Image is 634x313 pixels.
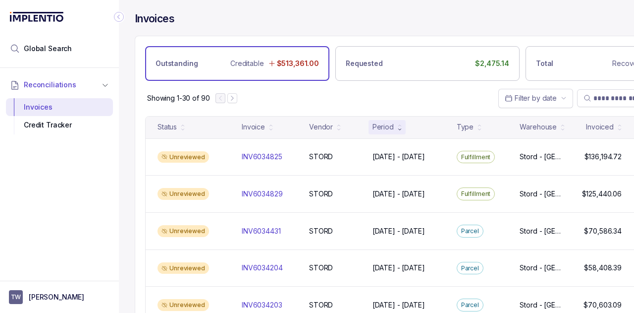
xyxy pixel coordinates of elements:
div: Unreviewed [158,188,209,200]
p: Parcel [461,263,479,273]
div: Credit Tracker [14,116,105,134]
p: STORD [309,189,333,199]
p: Requested [346,59,383,68]
p: STORD [309,300,333,310]
div: Vendor [309,122,333,132]
p: [DATE] - [DATE] [372,263,425,273]
div: Unreviewed [158,225,209,237]
p: Outstanding [156,59,198,68]
p: Fulfillment [461,152,491,162]
p: $125,440.06 [582,189,622,199]
div: Invoice [242,122,265,132]
span: Reconciliations [24,80,76,90]
h4: Invoices [135,12,174,26]
p: $70,603.09 [583,300,622,310]
p: $136,194.72 [584,152,622,162]
p: Stord - [GEOGRAPHIC_DATA] [520,263,563,273]
p: $2,475.14 [475,59,509,68]
p: Parcel [461,300,479,310]
p: Parcel [461,226,479,236]
button: User initials[PERSON_NAME] [9,290,110,304]
span: Global Search [24,44,72,54]
div: Reconciliations [6,96,113,136]
p: Stord - [GEOGRAPHIC_DATA] [520,300,563,310]
p: [DATE] - [DATE] [372,152,425,162]
div: Unreviewed [158,299,209,311]
p: Stord - [GEOGRAPHIC_DATA] [520,226,563,236]
search: Date Range Picker [505,93,557,103]
p: STORD [309,226,333,236]
span: User initials [9,290,23,304]
p: INV6034825 [242,152,282,162]
div: Invoiced [586,122,614,132]
p: INV6034204 [242,263,283,273]
p: INV6034829 [242,189,283,199]
p: $513,361.00 [277,59,319,68]
p: Stord - [GEOGRAPHIC_DATA] [520,152,563,162]
p: $70,586.34 [584,226,622,236]
p: INV6034431 [242,226,281,236]
p: Stord - [GEOGRAPHIC_DATA] [520,189,563,199]
p: Fulfillment [461,189,491,199]
p: STORD [309,152,333,162]
div: Remaining page entries [147,93,210,103]
div: Period [372,122,394,132]
div: Status [158,122,177,132]
div: Unreviewed [158,262,209,274]
p: [PERSON_NAME] [29,292,84,302]
p: $58,408.39 [584,263,622,273]
p: Showing 1-30 of 90 [147,93,210,103]
button: Next Page [227,93,237,103]
p: [DATE] - [DATE] [372,226,425,236]
button: Reconciliations [6,74,113,96]
div: Invoices [14,98,105,116]
div: Warehouse [520,122,557,132]
span: Filter by date [515,94,557,102]
p: Total [536,59,553,68]
button: Date Range Picker [498,89,573,108]
p: INV6034203 [242,300,282,310]
p: Creditable [230,59,264,68]
p: STORD [309,263,333,273]
p: [DATE] - [DATE] [372,189,425,199]
p: [DATE] - [DATE] [372,300,425,310]
div: Collapse Icon [113,11,125,23]
div: Unreviewed [158,151,209,163]
div: Type [457,122,474,132]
